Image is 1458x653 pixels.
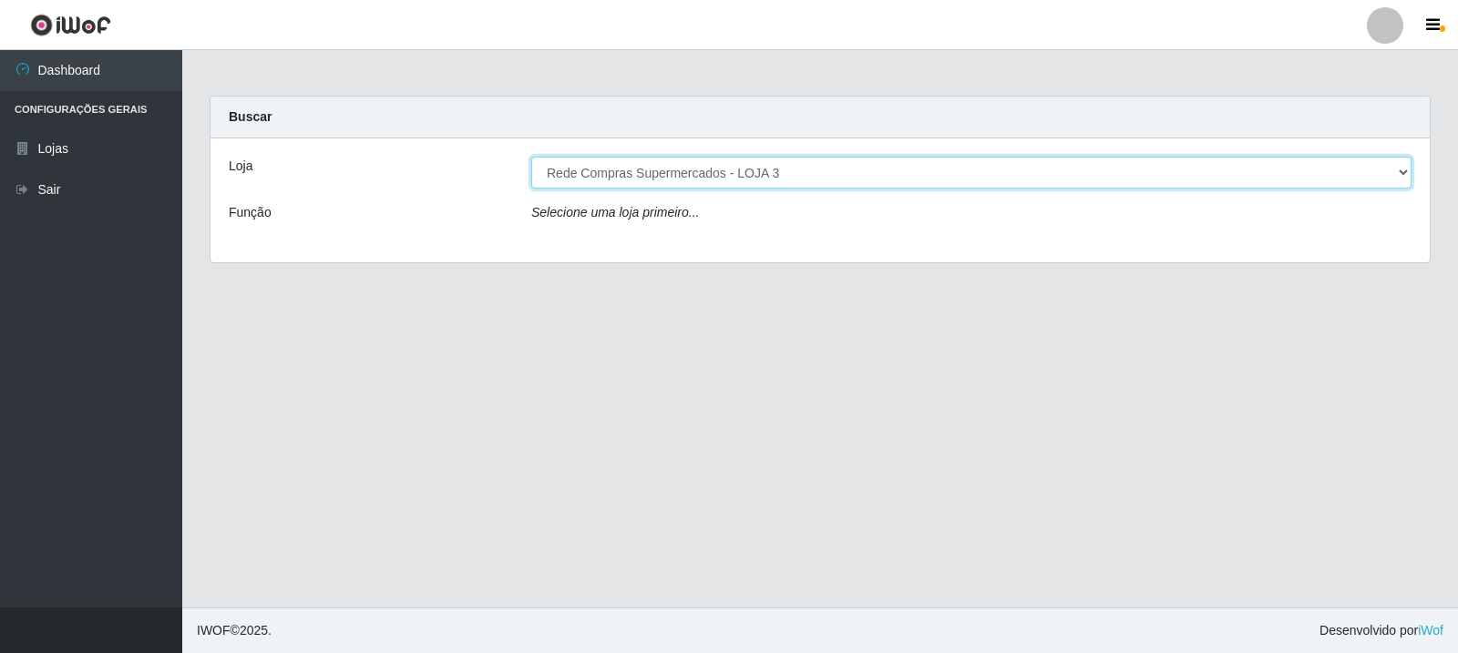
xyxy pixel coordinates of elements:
[1319,621,1443,640] span: Desenvolvido por
[1418,623,1443,638] a: iWof
[229,203,272,222] label: Função
[197,623,231,638] span: IWOF
[229,157,252,176] label: Loja
[30,14,111,36] img: CoreUI Logo
[229,109,272,124] strong: Buscar
[531,205,699,219] i: Selecione uma loja primeiro...
[197,621,272,640] span: © 2025 .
